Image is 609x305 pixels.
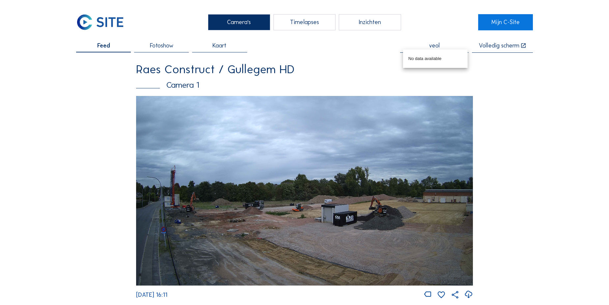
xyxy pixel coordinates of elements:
span: [DATE] 16:11 [136,291,167,298]
img: Image [136,96,473,286]
div: No data available [408,56,462,61]
span: Fotoshow [150,43,173,48]
div: Camera 1 [136,81,473,89]
div: Volledig scherm [479,43,519,49]
div: Camera's [208,14,270,30]
div: Inzichten [339,14,401,30]
img: C-SITE Logo [76,14,124,30]
div: Timelapses [274,14,335,30]
a: Mijn C-Site [478,14,533,30]
a: C-SITE Logo [76,14,131,30]
span: Feed [97,43,110,48]
span: Kaart [213,43,226,48]
div: Raes Construct / Gullegem HD [136,63,473,75]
